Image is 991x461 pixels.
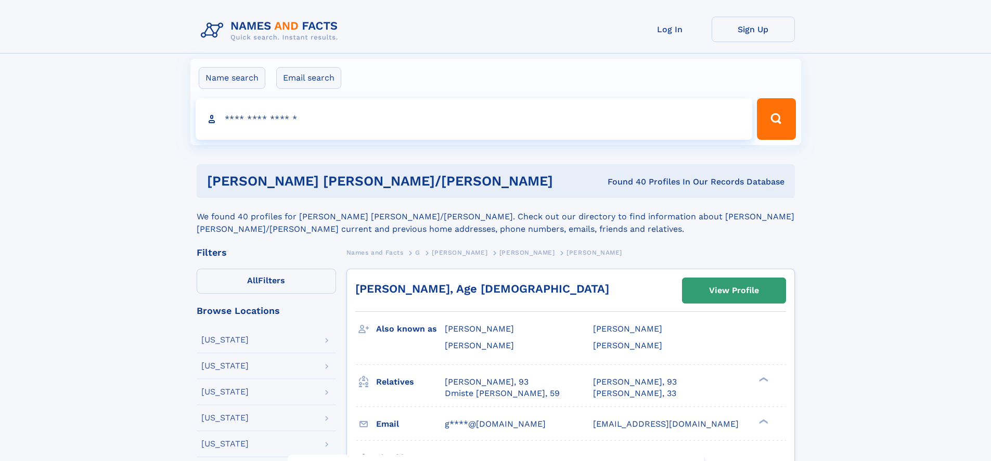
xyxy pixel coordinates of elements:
[346,246,404,259] a: Names and Facts
[197,269,336,294] label: Filters
[432,249,487,256] span: [PERSON_NAME]
[197,198,795,235] div: We found 40 profiles for [PERSON_NAME] [PERSON_NAME]/[PERSON_NAME]. Check out our directory to fi...
[197,306,336,315] div: Browse Locations
[580,176,784,188] div: Found 40 Profiles In Our Records Database
[247,275,258,285] span: All
[355,282,609,295] a: [PERSON_NAME], Age [DEMOGRAPHIC_DATA]
[201,336,249,344] div: [US_STATE]
[201,362,249,370] div: [US_STATE]
[415,249,420,256] span: G
[593,324,662,334] span: [PERSON_NAME]
[445,324,514,334] span: [PERSON_NAME]
[376,320,445,338] h3: Also known as
[199,67,265,89] label: Name search
[567,249,622,256] span: [PERSON_NAME]
[756,418,769,425] div: ❯
[683,278,786,303] a: View Profile
[593,419,739,429] span: [EMAIL_ADDRESS][DOMAIN_NAME]
[445,376,529,388] a: [PERSON_NAME], 93
[709,279,759,302] div: View Profile
[432,246,487,259] a: [PERSON_NAME]
[593,340,662,350] span: [PERSON_NAME]
[197,248,336,257] div: Filters
[276,67,341,89] label: Email search
[756,376,769,383] div: ❯
[445,340,514,350] span: [PERSON_NAME]
[201,388,249,396] div: [US_STATE]
[712,17,795,42] a: Sign Up
[499,246,555,259] a: [PERSON_NAME]
[415,246,420,259] a: G
[201,440,249,448] div: [US_STATE]
[445,388,560,399] a: Dmiste [PERSON_NAME], 59
[376,415,445,433] h3: Email
[196,98,753,140] input: search input
[201,414,249,422] div: [US_STATE]
[376,373,445,391] h3: Relatives
[628,17,712,42] a: Log In
[593,388,676,399] a: [PERSON_NAME], 33
[593,376,677,388] a: [PERSON_NAME], 93
[197,17,346,45] img: Logo Names and Facts
[757,98,795,140] button: Search Button
[499,249,555,256] span: [PERSON_NAME]
[207,175,581,188] h1: [PERSON_NAME] [PERSON_NAME]/[PERSON_NAME]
